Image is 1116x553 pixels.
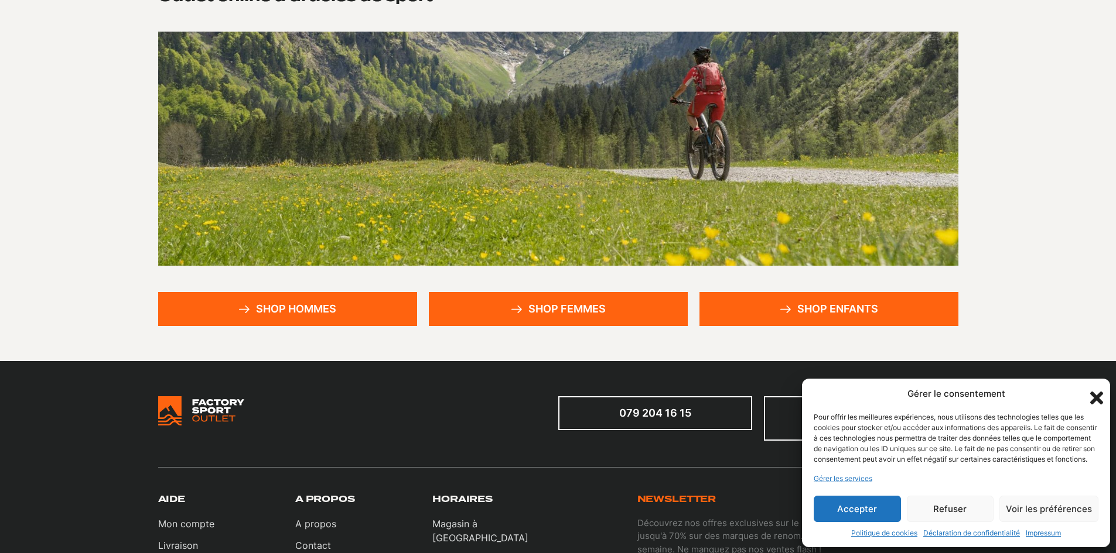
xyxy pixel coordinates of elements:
[158,538,214,552] a: Livraison
[295,494,355,506] h3: A propos
[158,292,417,326] a: Shop hommes
[699,292,958,326] a: Shop enfants
[158,517,214,531] a: Mon compte
[429,292,688,326] a: Shop femmes
[764,396,958,441] a: [EMAIL_ADDRESS][DOMAIN_NAME]
[907,387,1005,401] div: Gérer le consentement
[814,473,872,484] a: Gérer les services
[637,494,716,506] h3: Newsletter
[432,517,558,545] p: Magasin à [GEOGRAPHIC_DATA]
[558,396,753,430] a: 079 204 16 15
[814,496,901,522] button: Accepter
[923,528,1020,538] a: Déclaration de confidentialité
[158,494,185,506] h3: Aide
[295,517,336,531] a: A propos
[432,494,493,506] h3: Horaires
[1087,388,1098,400] div: Fermer la boîte de dialogue
[158,396,244,425] img: Bricks Woocommerce Starter
[814,412,1097,465] div: Pour offrir les meilleures expériences, nous utilisons des technologies telles que les cookies po...
[999,496,1098,522] button: Voir les préférences
[1026,528,1061,538] a: Impressum
[295,538,336,552] a: Contact
[851,528,917,538] a: Politique de cookies
[907,496,994,522] button: Refuser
